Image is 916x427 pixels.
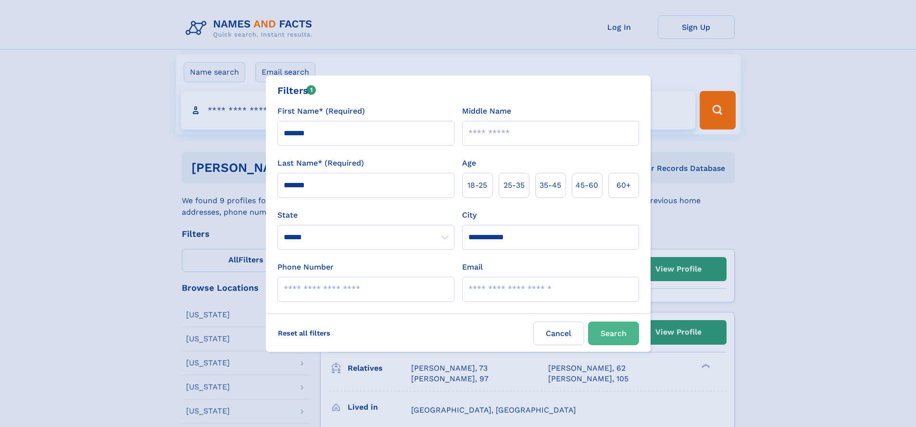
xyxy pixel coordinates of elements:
label: Middle Name [462,105,511,117]
button: Search [588,322,639,345]
span: 45‑60 [576,180,598,191]
label: Phone Number [277,261,334,273]
span: 25‑35 [503,180,525,191]
label: Last Name* (Required) [277,157,364,169]
span: 18‑25 [467,180,487,191]
label: Cancel [533,322,584,345]
label: Reset all filters [272,322,337,345]
label: City [462,209,477,221]
span: 60+ [616,180,631,191]
label: State [277,209,454,221]
label: Age [462,157,476,169]
span: 35‑45 [540,180,561,191]
div: Filters [277,83,316,98]
label: Email [462,261,483,273]
label: First Name* (Required) [277,105,365,117]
